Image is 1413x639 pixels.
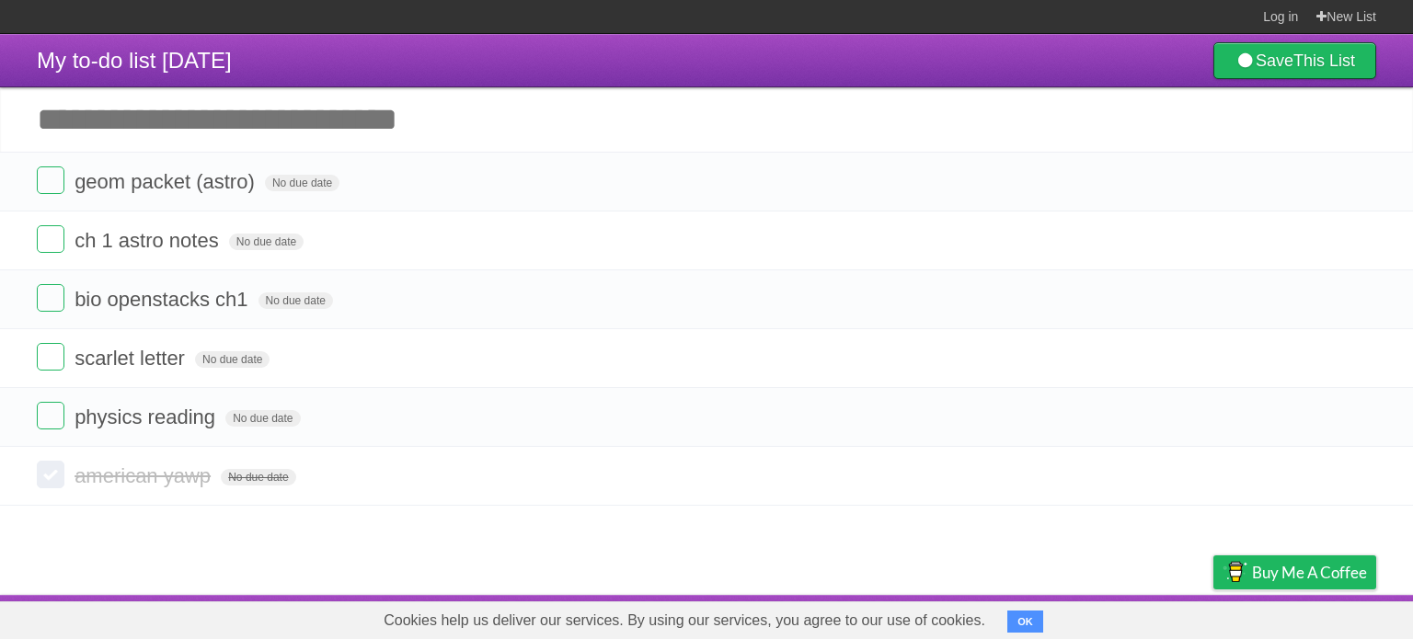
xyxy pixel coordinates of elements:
[969,599,1007,634] a: About
[1293,51,1355,70] b: This List
[195,351,270,368] span: No due date
[37,461,64,488] label: Done
[75,464,215,487] span: american yawp
[75,405,220,428] span: physics reading
[1252,556,1367,588] span: Buy me a coffee
[225,410,300,427] span: No due date
[1127,599,1167,634] a: Terms
[75,347,190,370] span: scarlet letter
[37,402,64,429] label: Done
[37,48,232,73] span: My to-do list [DATE]
[265,175,339,191] span: No due date
[1213,42,1376,79] a: SaveThis List
[75,288,252,311] span: bio openstacks ch1
[258,292,333,309] span: No due date
[1189,599,1237,634] a: Privacy
[37,343,64,371] label: Done
[75,229,224,252] span: ch 1 astro notes
[1007,610,1043,633] button: OK
[221,469,295,485] span: No due date
[365,602,1004,639] span: Cookies help us deliver our services. By using our services, you agree to our use of cookies.
[1029,599,1104,634] a: Developers
[75,170,259,193] span: geom packet (astro)
[37,166,64,194] label: Done
[1260,599,1376,634] a: Suggest a feature
[1213,555,1376,589] a: Buy me a coffee
[1223,556,1247,588] img: Buy me a coffee
[37,284,64,312] label: Done
[37,225,64,253] label: Done
[229,234,304,250] span: No due date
